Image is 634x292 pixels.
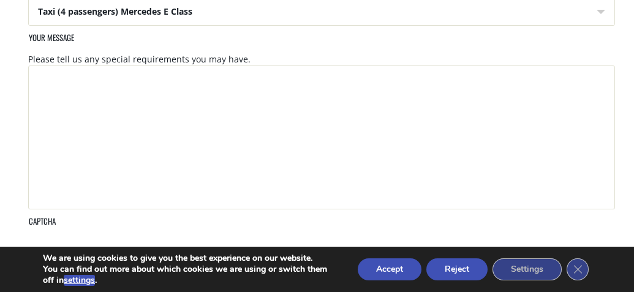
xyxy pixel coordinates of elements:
[28,215,56,237] label: CAPTCHA
[43,253,336,264] p: We are using cookies to give you the best experience on our website.
[28,53,615,66] div: Please tell us any special requirements you may have.
[426,258,488,280] button: Reject
[43,264,336,286] p: You can find out more about which cookies we are using or switch them off in .
[358,258,421,280] button: Accept
[64,275,95,286] button: settings
[567,258,589,280] button: Close GDPR Cookie Banner
[28,32,74,53] label: Your message
[28,244,46,265] label: Email
[492,258,562,280] button: Settings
